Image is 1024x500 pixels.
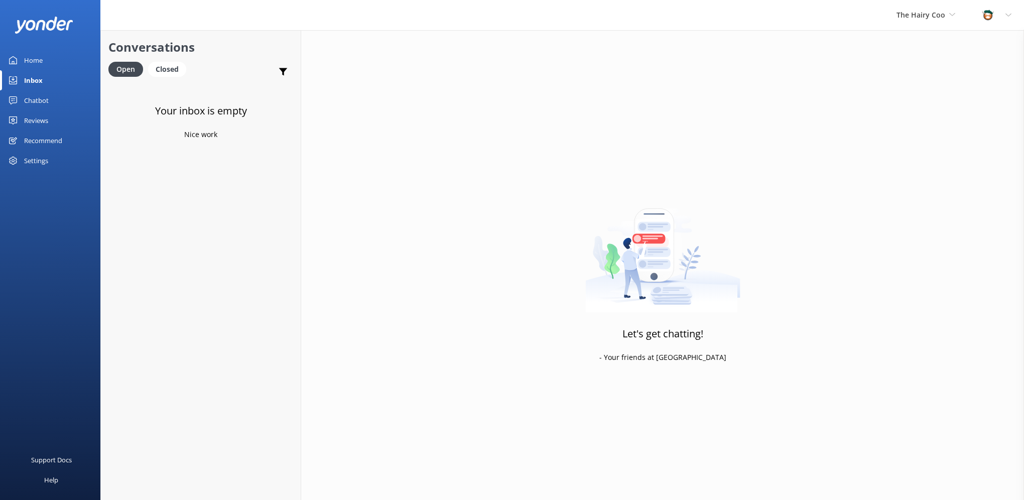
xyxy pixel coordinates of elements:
div: Home [24,50,43,70]
div: Reviews [24,110,48,131]
div: Closed [148,62,186,77]
img: artwork of a man stealing a conversation from at giant smartphone [585,187,740,313]
p: - Your friends at [GEOGRAPHIC_DATA] [599,352,726,363]
h3: Your inbox is empty [155,103,247,119]
div: Recommend [24,131,62,151]
div: Support Docs [31,450,72,470]
h3: Let's get chatting! [622,326,703,342]
div: Settings [24,151,48,171]
img: 457-1738239164.png [980,8,995,23]
p: Nice work [184,129,217,140]
a: Closed [148,63,191,74]
div: Open [108,62,143,77]
div: Help [44,470,58,490]
div: Chatbot [24,90,49,110]
div: Inbox [24,70,43,90]
img: yonder-white-logo.png [15,17,73,33]
span: The Hairy Coo [897,10,945,20]
a: Open [108,63,148,74]
h2: Conversations [108,38,293,57]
